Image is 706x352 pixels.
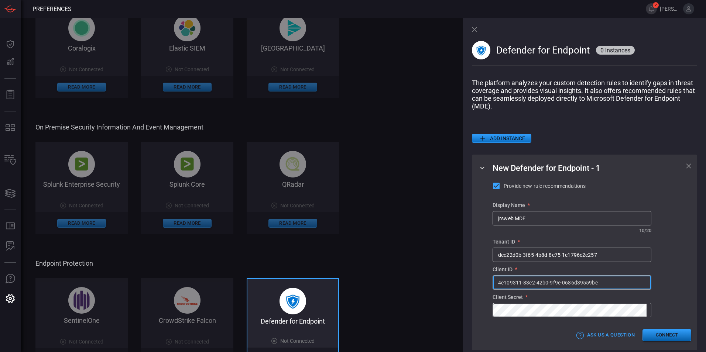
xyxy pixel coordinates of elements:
button: Dashboard [1,35,19,53]
button: Ask Us a Question [575,329,637,341]
span: On Premise Security Information and Event Management [35,123,468,131]
span: Defender for Endpoint [496,45,590,56]
button: ADD INSTANCE [472,134,531,143]
span: 0 [600,47,604,54]
button: Inventory [1,152,19,169]
span: [PERSON_NAME].[PERSON_NAME] [660,6,680,12]
span: New Defender for Endpoint - 1 [493,163,600,173]
button: Preferences [1,290,19,308]
button: Rule Catalog [1,217,19,235]
button: Reports [1,86,19,104]
button: Detections [1,53,19,71]
img: microsoft_defender-D-kA0Dc-.png [280,288,306,314]
div: Display Name [493,202,651,208]
p: The platform analyzes your custom detection rules to identify gaps in threat coverage and provide... [472,79,697,110]
div: Defender for Endpoint [247,317,338,325]
span: 2 [653,2,659,8]
button: Connect [642,329,691,341]
button: 2 [646,3,657,14]
div: 10 / 20 [639,228,651,233]
div: Client Secret [493,294,651,300]
div: Client ID [493,266,651,272]
div: Tenant ID [493,239,651,245]
span: Endpoint Protection [35,259,468,267]
button: Ask Us A Question [1,270,19,288]
button: MITRE - Detection Posture [1,119,19,137]
button: ALERT ANALYSIS [1,237,19,255]
img: microsoft_defender-D-kA0Dc-.png [472,41,490,59]
span: Not Connected [280,338,315,344]
span: Provide new rule recommendations [504,182,586,190]
span: Preferences [32,6,72,13]
span: instances [605,47,630,54]
button: Cards [1,184,19,202]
